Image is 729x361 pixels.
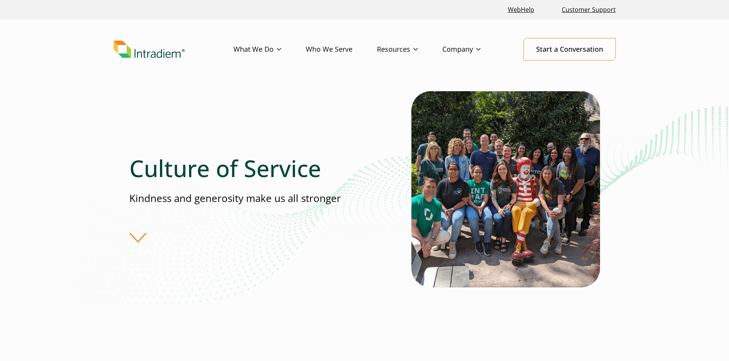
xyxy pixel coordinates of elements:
a: Company [442,38,505,61]
a: Link to homepage of Intradiem [114,41,233,58]
a: Start a Conversation [524,38,616,61]
a: Customer Support [559,2,619,18]
img: Intradiem Culture of Service team photo with ronald mcdonald [411,91,600,287]
a: What We Do [233,38,306,61]
h1: Culture of Service [129,154,364,182]
a: Resources [377,38,442,61]
img: Intradiem [114,41,185,58]
a: Link opens in a new window [505,2,537,18]
a: Who We Serve [306,38,377,61]
p: Kindness and generosity make us all stronger [129,191,364,205]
